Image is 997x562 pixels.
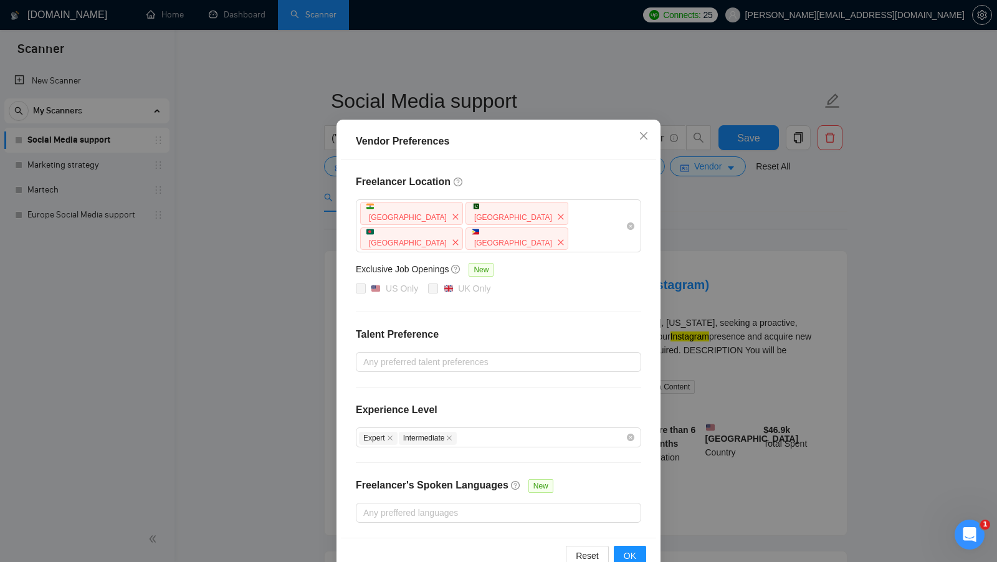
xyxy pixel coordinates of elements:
[451,264,461,274] span: question-circle
[356,402,437,417] h4: Experience Level
[528,479,553,493] span: New
[639,131,649,141] span: close
[356,327,641,342] h4: Talent Preference
[444,284,453,293] img: 🇬🇧
[369,238,447,247] span: [GEOGRAPHIC_DATA]
[449,210,462,224] span: close
[955,520,985,550] iframe: Intercom live chat
[366,202,374,210] img: 🇮🇳
[511,480,521,490] span: question-circle
[371,284,380,293] img: 🇺🇸
[356,478,508,493] h4: Freelancer's Spoken Languages
[366,228,374,236] img: 🇧🇩
[554,236,568,249] span: close
[449,236,462,249] span: close
[472,202,479,210] img: 🇵🇰
[627,434,634,441] span: close-circle
[472,228,479,236] img: 🇵🇭
[387,435,393,441] span: close
[554,210,568,224] span: close
[386,282,418,295] div: US Only
[469,263,494,277] span: New
[474,213,552,222] span: [GEOGRAPHIC_DATA]
[356,174,641,189] h4: Freelancer Location
[458,282,490,295] div: UK Only
[474,238,552,247] span: [GEOGRAPHIC_DATA]
[627,222,634,230] span: close-circle
[446,435,452,441] span: close
[980,520,990,530] span: 1
[627,120,661,153] button: Close
[369,213,447,222] span: [GEOGRAPHIC_DATA]
[454,177,464,187] span: question-circle
[356,262,449,276] h5: Exclusive Job Openings
[399,432,457,445] span: Intermediate
[356,134,641,149] div: Vendor Preferences
[359,432,398,445] span: Expert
